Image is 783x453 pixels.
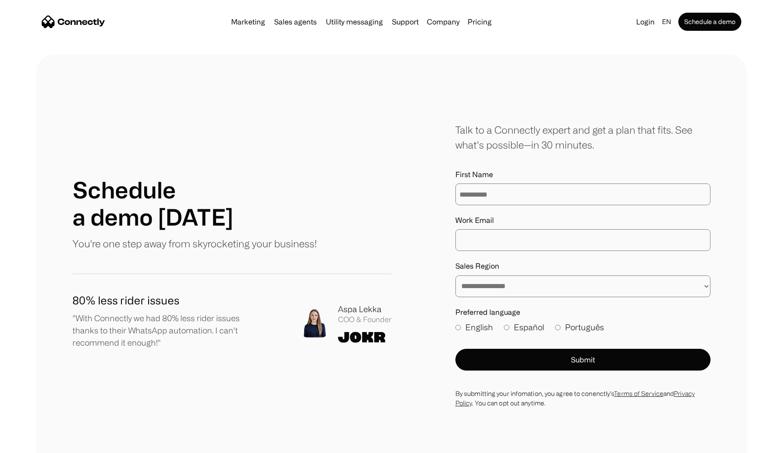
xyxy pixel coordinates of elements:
[338,315,391,324] div: COO & Founder
[455,321,493,333] label: English
[455,389,710,408] div: By submitting your infomation, you agree to conenctly’s and . You can opt out anytime.
[614,390,663,397] a: Terms of Service
[72,176,233,231] h1: Schedule a demo [DATE]
[18,437,54,450] ul: Language list
[72,292,264,308] h1: 80% less rider issues
[662,15,671,28] div: en
[555,325,561,330] input: Português
[455,216,710,225] label: Work Email
[455,262,710,270] label: Sales Region
[424,15,462,28] div: Company
[504,321,544,333] label: Español
[455,349,710,371] button: Submit
[72,236,317,251] p: You're one step away from skyrocketing your business!
[227,18,269,25] a: Marketing
[633,15,658,28] a: Login
[9,436,54,450] aside: Language selected: English
[427,15,459,28] div: Company
[388,18,422,25] a: Support
[455,170,710,179] label: First Name
[455,122,710,152] div: Talk to a Connectly expert and get a plan that fits. See what’s possible—in 30 minutes.
[455,390,695,406] a: Privacy Policy
[271,18,320,25] a: Sales agents
[338,303,391,315] div: Aspa Lekka
[455,325,461,330] input: English
[322,18,387,25] a: Utility messaging
[504,325,509,330] input: Español
[72,312,264,349] p: "With Connectly we had 80% less rider issues thanks to their WhatsApp automation. I can't recomme...
[658,15,677,28] div: en
[555,321,604,333] label: Português
[455,308,710,317] label: Preferred language
[678,13,741,31] a: Schedule a demo
[464,18,495,25] a: Pricing
[42,15,105,29] a: home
